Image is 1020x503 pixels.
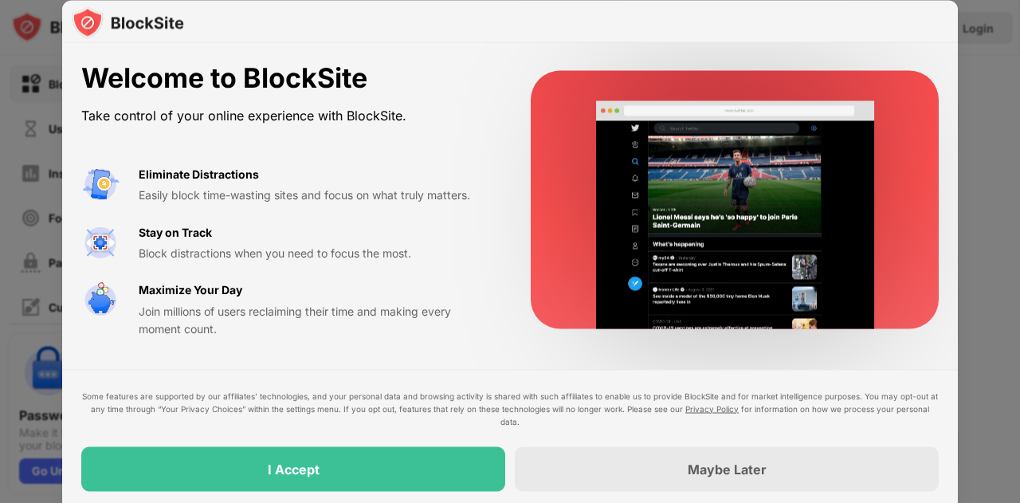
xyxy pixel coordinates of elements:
div: Maximize Your Day [139,281,242,299]
div: Eliminate Distractions [139,165,259,183]
img: value-safe-time.svg [81,281,120,320]
div: I Accept [268,461,320,477]
div: Stay on Track [139,223,212,241]
div: Some features are supported by our affiliates’ technologies, and your personal data and browsing ... [81,389,939,427]
img: value-focus.svg [81,223,120,261]
img: value-avoid-distractions.svg [81,165,120,203]
div: Join millions of users reclaiming their time and making every moment count. [139,302,492,338]
div: Welcome to BlockSite [81,62,492,95]
div: Take control of your online experience with BlockSite. [81,104,492,127]
a: Privacy Policy [685,403,739,413]
div: Easily block time-wasting sites and focus on what truly matters. [139,187,492,204]
img: logo-blocksite.svg [72,6,184,38]
div: Maybe Later [688,461,767,477]
div: Block distractions when you need to focus the most. [139,244,492,261]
